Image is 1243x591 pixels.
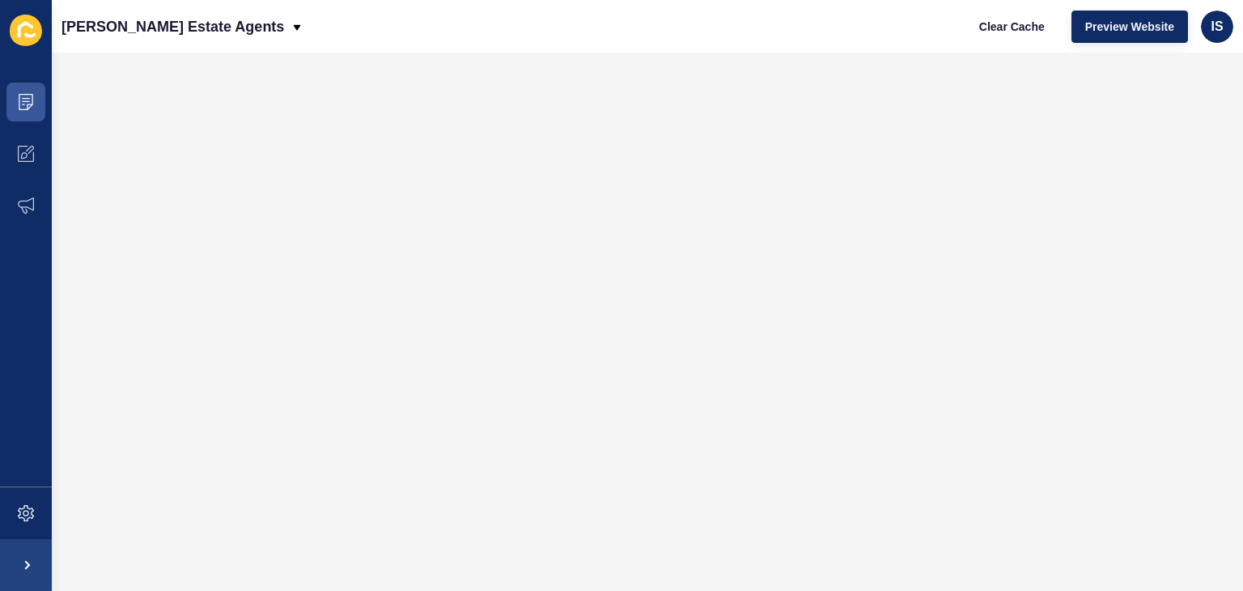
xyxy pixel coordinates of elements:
[1211,19,1223,35] span: IS
[965,11,1058,43] button: Clear Cache
[979,19,1045,35] span: Clear Cache
[1085,19,1174,35] span: Preview Website
[62,6,284,47] p: [PERSON_NAME] Estate Agents
[1071,11,1188,43] button: Preview Website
